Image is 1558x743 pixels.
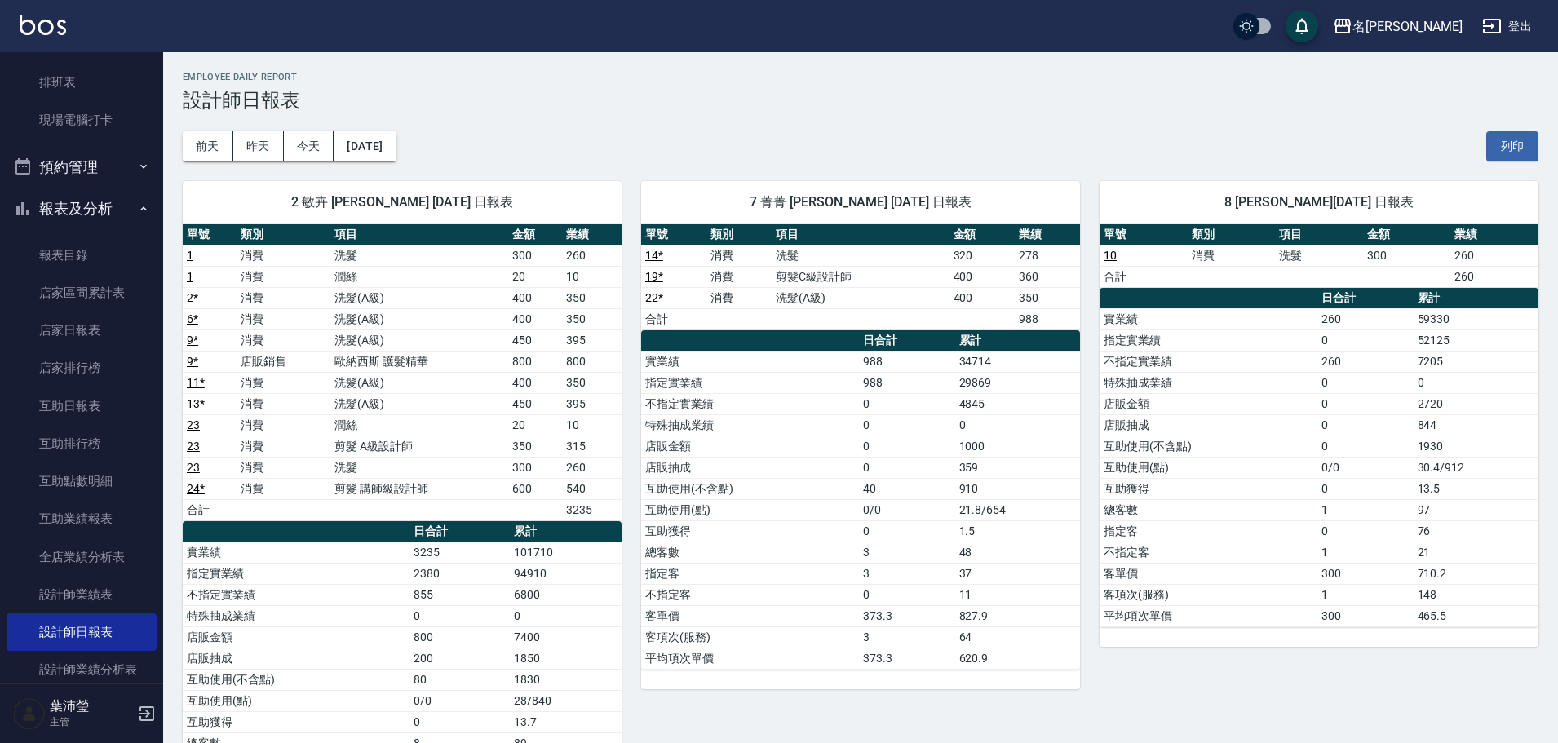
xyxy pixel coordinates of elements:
td: 洗髮(A級) [330,372,508,393]
td: 特殊抽成業績 [1100,372,1317,393]
td: 600 [508,478,562,499]
td: 不指定實業績 [1100,351,1317,372]
button: 預約管理 [7,146,157,188]
td: 潤絲 [330,266,508,287]
table: a dense table [641,224,1080,330]
td: 359 [955,457,1080,478]
td: 互助獲得 [641,520,859,542]
td: 34714 [955,351,1080,372]
td: 洗髮 [1275,245,1363,266]
td: 52125 [1414,329,1538,351]
td: 28/840 [510,690,622,711]
th: 項目 [330,224,508,245]
td: 0 [955,414,1080,436]
td: 350 [562,372,622,393]
td: 620.9 [955,648,1080,669]
td: 20 [508,266,562,287]
td: 實業績 [183,542,409,563]
td: 350 [508,436,562,457]
button: 前天 [183,131,233,161]
td: 260 [562,245,622,266]
td: 互助使用(不含點) [641,478,859,499]
td: 21 [1414,542,1538,563]
td: 6800 [510,584,622,605]
td: 消費 [237,414,330,436]
td: 0 [409,605,510,626]
td: 80 [409,669,510,690]
td: 0/0 [1317,457,1414,478]
td: 店販抽成 [1100,414,1317,436]
td: 互助使用(不含點) [1100,436,1317,457]
td: 1.5 [955,520,1080,542]
td: 0 [1317,414,1414,436]
th: 金額 [949,224,1015,245]
td: 3 [859,542,955,563]
td: 平均項次單價 [1100,605,1317,626]
a: 排班表 [7,64,157,101]
td: 洗髮 [772,245,949,266]
span: 2 敏卉 [PERSON_NAME] [DATE] 日報表 [202,194,602,210]
td: 0 [1317,372,1414,393]
button: 昨天 [233,131,284,161]
span: 8 [PERSON_NAME][DATE] 日報表 [1119,194,1519,210]
td: 30.4/912 [1414,457,1538,478]
td: 1 [1317,499,1414,520]
td: 7400 [510,626,622,648]
td: 店販金額 [183,626,409,648]
td: 總客數 [641,542,859,563]
td: 0 [1317,520,1414,542]
td: 互助獲得 [183,711,409,732]
td: 消費 [237,393,330,414]
a: 互助業績報表 [7,500,157,537]
td: 4845 [955,393,1080,414]
td: 1830 [510,669,622,690]
td: 1 [1317,542,1414,563]
td: 客項次(服務) [641,626,859,648]
td: 800 [409,626,510,648]
td: 320 [949,245,1015,266]
td: 10 [562,414,622,436]
td: 客單價 [1100,563,1317,584]
a: 1 [187,249,193,262]
td: 實業績 [1100,308,1317,329]
h5: 葉沛瑩 [50,698,133,714]
a: 10 [1104,249,1117,262]
td: 0 [859,457,955,478]
td: 0 [1317,393,1414,414]
td: 店販抽成 [641,457,859,478]
a: 23 [187,418,200,431]
td: 0 [1317,436,1414,457]
td: 0 [1414,372,1538,393]
th: 業績 [1015,224,1080,245]
td: 洗髮 [330,245,508,266]
td: 潤絲 [330,414,508,436]
td: 360 [1015,266,1080,287]
td: 剪髮C級設計師 [772,266,949,287]
td: 洗髮(A級) [330,393,508,414]
table: a dense table [1100,288,1538,627]
h3: 設計師日報表 [183,89,1538,112]
a: 全店業績分析表 [7,538,157,576]
td: 0 [1317,329,1414,351]
td: 300 [1317,563,1414,584]
td: 合計 [641,308,706,329]
p: 主管 [50,714,133,729]
td: 消費 [237,329,330,351]
td: 洗髮 [330,457,508,478]
td: 平均項次單價 [641,648,859,669]
td: 21.8/654 [955,499,1080,520]
td: 260 [1317,308,1414,329]
td: 350 [562,308,622,329]
a: 設計師業績表 [7,576,157,613]
td: 指定實業績 [183,563,409,584]
a: 互助點數明細 [7,462,157,500]
td: 40 [859,478,955,499]
td: 歐納西斯 護髮精華 [330,351,508,372]
td: 消費 [237,372,330,393]
th: 類別 [237,224,330,245]
td: 消費 [706,266,772,287]
td: 3 [859,563,955,584]
td: 3235 [562,499,622,520]
td: 540 [562,478,622,499]
a: 設計師業績分析表 [7,651,157,688]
